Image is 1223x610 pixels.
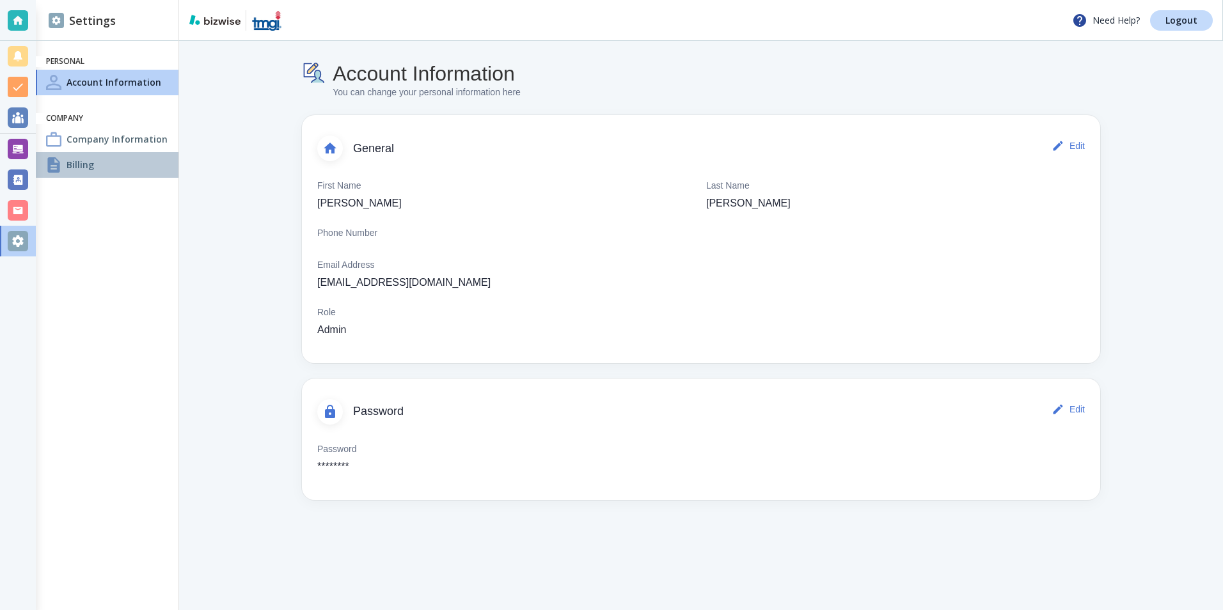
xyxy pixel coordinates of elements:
[353,405,1049,419] span: Password
[49,13,64,28] img: DashboardSidebarSettings.svg
[1049,133,1090,159] button: Edit
[36,127,178,152] a: Company InformationCompany Information
[1150,10,1213,31] a: Logout
[317,179,361,193] p: First Name
[1049,396,1090,422] button: Edit
[1072,13,1140,28] p: Need Help?
[67,158,94,171] h4: Billing
[317,196,402,211] p: [PERSON_NAME]
[333,61,521,86] h4: Account Information
[1165,16,1197,25] p: Logout
[67,132,168,146] h4: Company Information
[46,113,168,124] h6: Company
[36,70,178,95] a: Account InformationAccount Information
[49,12,116,29] h2: Settings
[67,75,161,89] h4: Account Information
[333,86,521,100] p: You can change your personal information here
[317,322,346,338] p: Admin
[251,10,282,31] img: TMGI HAZMAT
[317,226,377,240] p: Phone Number
[317,275,491,290] p: [EMAIL_ADDRESS][DOMAIN_NAME]
[353,142,1049,156] span: General
[706,179,750,193] p: Last Name
[317,442,356,457] p: Password
[46,56,168,67] h6: Personal
[706,196,791,211] p: [PERSON_NAME]
[317,306,336,320] p: Role
[189,15,241,25] img: bizwise
[36,152,178,178] a: BillingBilling
[302,61,327,86] img: Account Information
[317,258,374,272] p: Email Address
